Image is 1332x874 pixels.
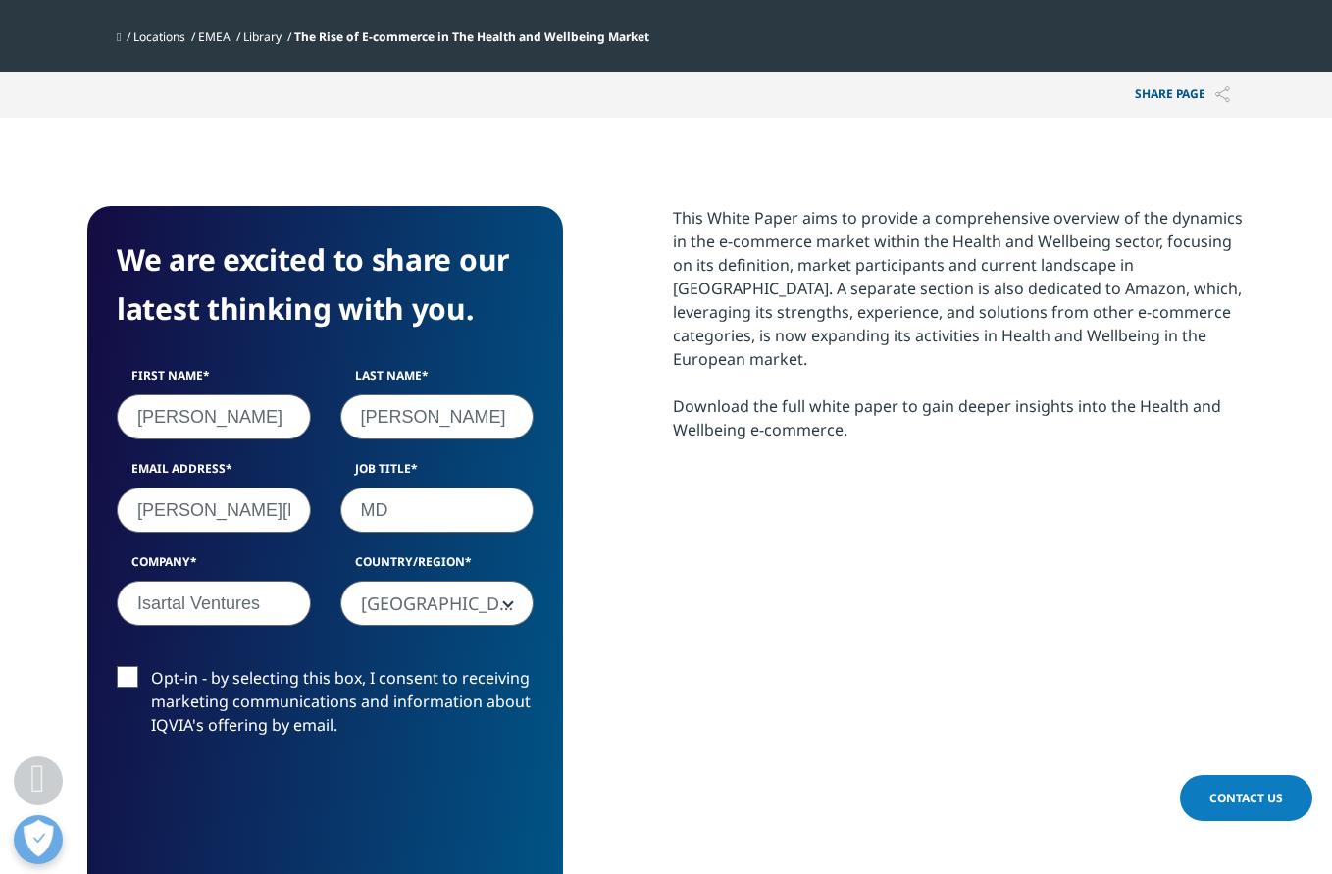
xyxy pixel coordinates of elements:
[294,28,649,45] span: The Rise of E-commerce in The Health and Wellbeing Market
[117,553,311,581] label: Company
[1209,790,1283,806] span: Contact Us
[673,206,1245,441] div: This White Paper aims to provide a comprehensive overview of the dynamics in the e-commerce marke...
[340,553,535,581] label: Country/Region
[1120,72,1245,118] button: Share PAGEShare PAGE
[1215,86,1230,103] img: Share PAGE
[340,460,535,488] label: Job Title
[341,582,534,627] span: Germany
[117,367,311,394] label: First Name
[340,581,535,626] span: Germany
[340,367,535,394] label: Last Name
[117,235,534,334] h4: We are excited to share our latest thinking with you.
[133,28,185,45] a: Locations
[117,460,311,488] label: Email Address
[117,768,415,845] iframe: reCAPTCHA
[117,666,534,747] label: Opt-in - by selecting this box, I consent to receiving marketing communications and information a...
[1180,775,1312,821] a: Contact Us
[243,28,282,45] a: Library
[1120,72,1245,118] p: Share PAGE
[14,815,63,864] button: Präferenzen öffnen
[198,28,231,45] a: EMEA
